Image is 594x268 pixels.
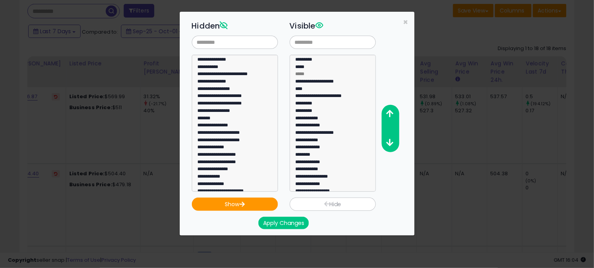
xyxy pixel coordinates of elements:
h3: Hidden [192,20,278,32]
button: Apply Changes [258,217,309,229]
h3: Visible [290,20,376,32]
button: Show [192,198,278,211]
button: Hide [290,198,376,211]
span: × [403,16,408,28]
